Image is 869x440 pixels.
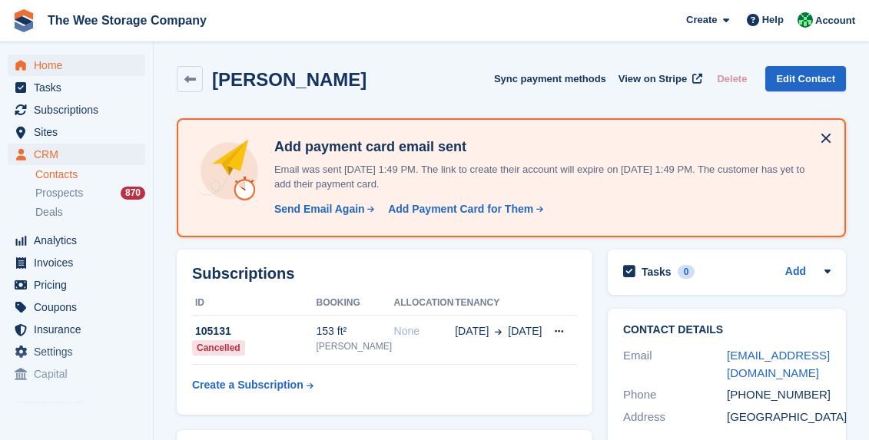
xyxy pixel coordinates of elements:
[192,291,317,316] th: ID
[192,265,577,283] h2: Subscriptions
[8,274,145,296] a: menu
[394,291,456,316] th: Allocation
[212,69,367,90] h2: [PERSON_NAME]
[34,55,126,76] span: Home
[35,185,145,201] a: Prospects 870
[765,66,846,91] a: Edit Contact
[34,252,126,273] span: Invoices
[494,66,606,91] button: Sync payment methods
[34,319,126,340] span: Insurance
[268,138,806,156] h4: Add payment card email sent
[35,204,145,220] a: Deals
[8,230,145,251] a: menu
[8,319,145,340] a: menu
[762,12,784,28] span: Help
[455,323,489,339] span: [DATE]
[455,291,544,316] th: Tenancy
[274,201,365,217] div: Send Email Again
[727,409,831,426] div: [GEOGRAPHIC_DATA]
[8,296,145,318] a: menu
[34,77,126,98] span: Tasks
[192,340,245,356] div: Cancelled
[623,324,831,336] h2: Contact Details
[268,162,806,192] p: Email was sent [DATE] 1:49 PM. The link to create their account will expire on [DATE] 1:49 PM. Th...
[727,349,830,379] a: [EMAIL_ADDRESS][DOMAIN_NAME]
[623,386,727,404] div: Phone
[12,9,35,32] img: stora-icon-8386f47178a22dfd0bd8f6a31ec36ba5ce8667c1dd55bd0f319d3a0aa187defe.svg
[192,323,317,339] div: 105131
[34,363,126,385] span: Capital
[727,386,831,404] div: [PHONE_NUMBER]
[35,186,83,200] span: Prospects
[394,323,456,339] div: None
[197,138,262,203] img: add-payment-card-4dbda4983b697a7845d177d07a5d71e8a16f1ec00487972de202a45f1e8132f5.svg
[8,55,145,76] a: menu
[8,144,145,165] a: menu
[317,323,394,339] div: 153 ft²
[34,144,126,165] span: CRM
[34,99,126,121] span: Subscriptions
[41,8,213,33] a: The Wee Storage Company
[8,363,145,385] a: menu
[121,187,145,200] div: 870
[8,121,145,143] a: menu
[382,201,545,217] a: Add Payment Card for Them
[317,339,394,353] div: [PERSON_NAME]
[678,265,695,279] div: 0
[192,371,313,399] a: Create a Subscription
[34,296,126,318] span: Coupons
[508,323,542,339] span: [DATE]
[8,341,145,362] a: menu
[192,377,303,393] div: Create a Subscription
[34,230,126,251] span: Analytics
[686,12,717,28] span: Create
[8,252,145,273] a: menu
[711,66,753,91] button: Delete
[388,201,533,217] div: Add Payment Card for Them
[815,13,855,28] span: Account
[8,99,145,121] a: menu
[623,347,727,382] div: Email
[35,167,145,182] a: Contacts
[34,274,126,296] span: Pricing
[317,291,394,316] th: Booking
[798,12,813,28] img: Monika Pawlaczek
[623,409,727,426] div: Address
[14,398,153,413] span: Storefront
[642,265,672,279] h2: Tasks
[8,77,145,98] a: menu
[34,121,126,143] span: Sites
[34,341,126,362] span: Settings
[612,66,705,91] a: View on Stripe
[785,263,806,281] a: Add
[619,71,687,87] span: View on Stripe
[35,205,63,220] span: Deals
